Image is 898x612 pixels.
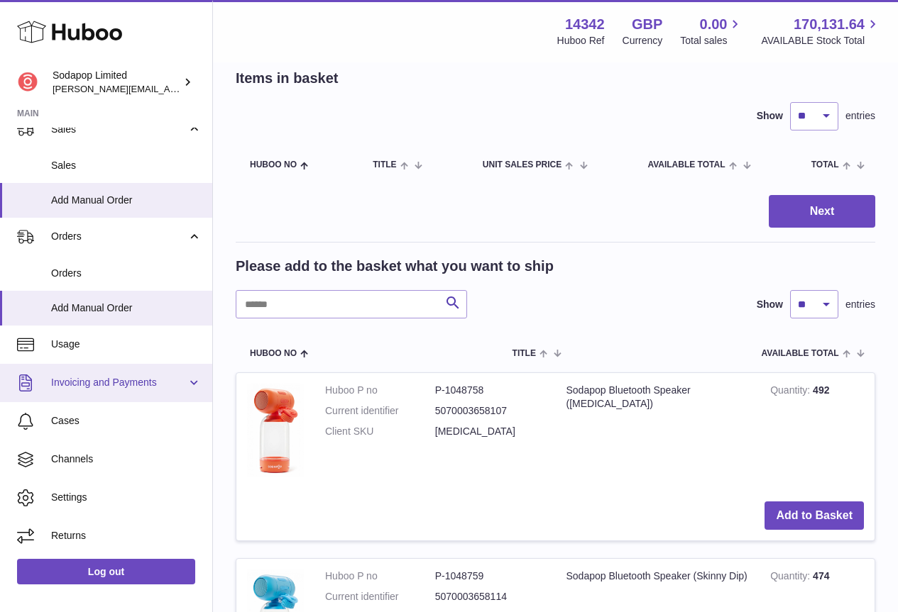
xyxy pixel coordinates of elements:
[250,160,297,169] span: Huboo no
[51,529,202,543] span: Returns
[770,384,813,399] strong: Quantity
[325,590,435,603] dt: Current identifier
[51,338,202,351] span: Usage
[51,123,187,136] span: Sales
[53,69,180,96] div: Sodapop Limited
[632,15,662,34] strong: GBP
[770,570,813,585] strong: Quantity
[435,569,545,583] dd: P-1048759
[435,425,545,438] dd: [MEDICAL_DATA]
[483,160,562,169] span: Unit Sales Price
[845,109,875,123] span: entries
[845,298,875,311] span: entries
[325,569,435,583] dt: Huboo P no
[760,373,875,490] td: 492
[51,159,202,172] span: Sales
[757,298,783,311] label: Show
[373,160,396,169] span: Title
[51,414,202,428] span: Cases
[325,384,435,397] dt: Huboo P no
[325,425,435,438] dt: Client SKU
[647,160,725,169] span: AVAILABLE Total
[435,404,545,418] dd: 5070003658107
[680,15,743,48] a: 0.00 Total sales
[51,194,202,207] span: Add Manual Order
[17,72,38,93] img: david@sodapop-audio.co.uk
[762,349,839,358] span: AVAILABLE Total
[51,491,202,504] span: Settings
[565,15,605,34] strong: 14342
[623,34,663,48] div: Currency
[250,349,297,358] span: Huboo no
[51,452,202,466] span: Channels
[680,34,743,48] span: Total sales
[236,69,339,88] h2: Items in basket
[761,15,881,48] a: 170,131.64 AVAILABLE Stock Total
[513,349,536,358] span: Title
[325,404,435,418] dt: Current identifier
[51,301,202,315] span: Add Manual Order
[757,109,783,123] label: Show
[51,267,202,280] span: Orders
[557,34,605,48] div: Huboo Ref
[765,501,864,530] button: Add to Basket
[769,195,875,228] button: Next
[51,230,187,243] span: Orders
[51,376,187,389] span: Invoicing and Payments
[435,590,545,603] dd: 5070003658114
[700,15,728,34] span: 0.00
[556,373,760,490] td: Sodapop Bluetooth Speaker ([MEDICAL_DATA])
[811,160,839,169] span: Total
[247,384,304,476] img: Sodapop Bluetooth Speaker (Sunburn)
[794,15,865,34] span: 170,131.64
[435,384,545,397] dd: P-1048758
[236,257,554,276] h2: Please add to the basket what you want to ship
[761,34,881,48] span: AVAILABLE Stock Total
[53,83,285,94] span: [PERSON_NAME][EMAIL_ADDRESS][DOMAIN_NAME]
[17,559,195,584] a: Log out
